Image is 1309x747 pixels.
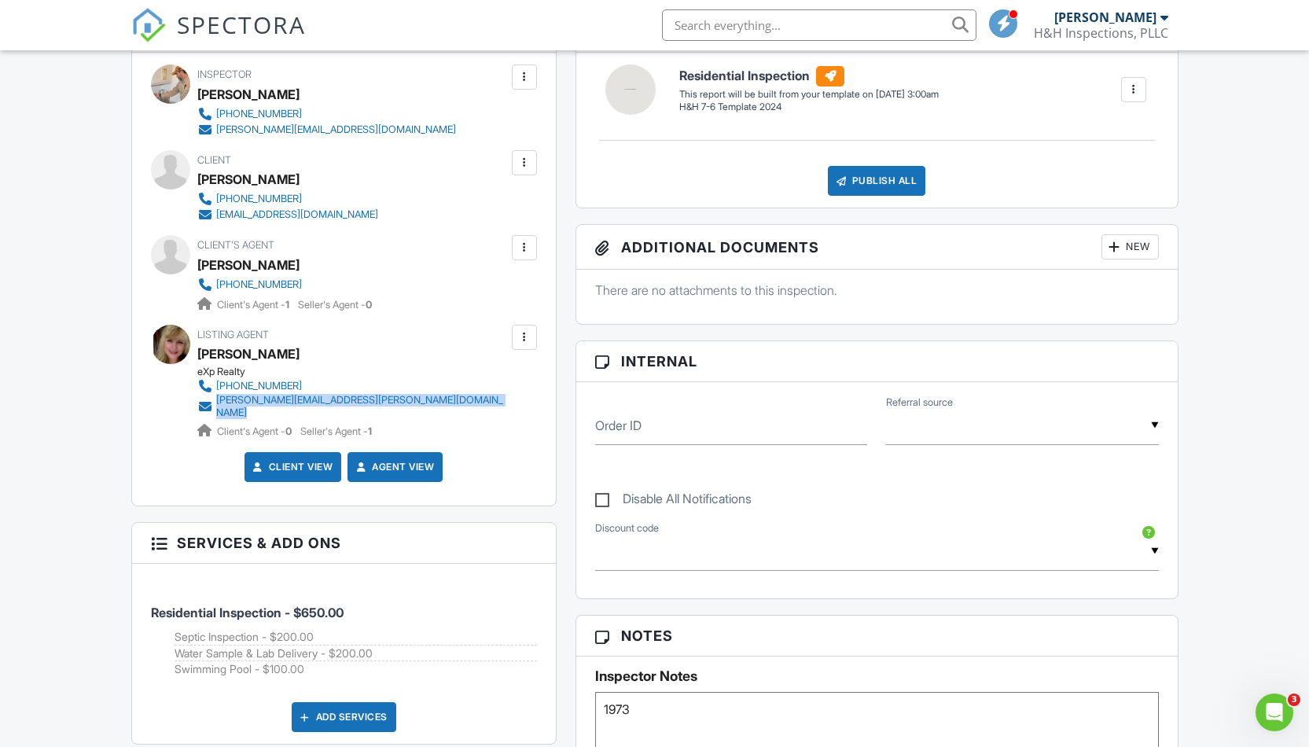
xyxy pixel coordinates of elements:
h3: Additional Documents [576,225,1178,270]
div: This report will be built from your template on [DATE] 3:00am [679,88,939,101]
label: Disable All Notifications [595,491,752,511]
p: There are no attachments to this inspection. [595,282,1159,299]
input: Search everything... [662,9,976,41]
a: Client View [250,459,333,475]
a: [PERSON_NAME][EMAIL_ADDRESS][PERSON_NAME][DOMAIN_NAME] [197,394,508,419]
h5: Inspector Notes [595,668,1159,684]
div: [PHONE_NUMBER] [216,193,302,205]
div: [PERSON_NAME][EMAIL_ADDRESS][PERSON_NAME][DOMAIN_NAME] [216,394,508,419]
div: [PHONE_NUMBER] [216,278,302,291]
label: Order ID [595,417,642,434]
li: Service: Residential Inspection [151,576,537,690]
iframe: Intercom live chat [1256,694,1293,731]
h6: Residential Inspection [679,66,939,86]
span: SPECTORA [177,8,306,41]
div: [PERSON_NAME] [197,167,300,191]
a: [PHONE_NUMBER] [197,378,508,394]
a: [PHONE_NUMBER] [197,106,456,122]
span: Client's Agent - [217,425,294,437]
li: Add on: Septic Inspection [175,629,537,646]
h3: Notes [576,616,1178,657]
span: Listing Agent [197,329,269,340]
div: eXp Realty [197,366,520,378]
span: Client [197,154,231,166]
li: Add on: Water Sample & Lab Delivery [175,646,537,662]
span: Client's Agent [197,239,274,251]
div: [PHONE_NUMBER] [216,108,302,120]
a: Agent View [353,459,434,475]
h3: Services & Add ons [132,523,556,564]
div: Publish All [828,166,926,196]
span: Client's Agent - [217,299,292,311]
div: [PERSON_NAME] [197,83,300,106]
h3: Internal [576,341,1178,382]
label: Discount code [595,521,659,535]
span: Residential Inspection - $650.00 [151,605,344,620]
strong: 1 [285,299,289,311]
a: [EMAIL_ADDRESS][DOMAIN_NAME] [197,207,378,223]
a: [PERSON_NAME] [197,342,300,366]
div: [EMAIL_ADDRESS][DOMAIN_NAME] [216,208,378,221]
div: [PERSON_NAME][EMAIL_ADDRESS][DOMAIN_NAME] [216,123,456,136]
strong: 0 [285,425,292,437]
span: Inspector [197,68,252,80]
a: SPECTORA [131,21,306,54]
div: [PHONE_NUMBER] [216,380,302,392]
div: H&H 7-6 Template 2024 [679,101,939,114]
a: [PHONE_NUMBER] [197,191,378,207]
a: [PERSON_NAME][EMAIL_ADDRESS][DOMAIN_NAME] [197,122,456,138]
span: Seller's Agent - [300,425,372,437]
div: New [1101,234,1159,259]
div: Add Services [292,702,396,732]
span: 3 [1288,694,1300,706]
strong: 1 [368,425,372,437]
img: The Best Home Inspection Software - Spectora [131,8,166,42]
li: Add on: Swimming Pool [175,661,537,677]
a: [PERSON_NAME] [197,253,300,277]
div: H&H Inspections, PLLC [1034,25,1168,41]
strong: 0 [366,299,372,311]
div: [PERSON_NAME] [1054,9,1156,25]
label: Referral source [886,396,953,410]
a: [PHONE_NUMBER] [197,277,359,293]
span: Seller's Agent - [298,299,372,311]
